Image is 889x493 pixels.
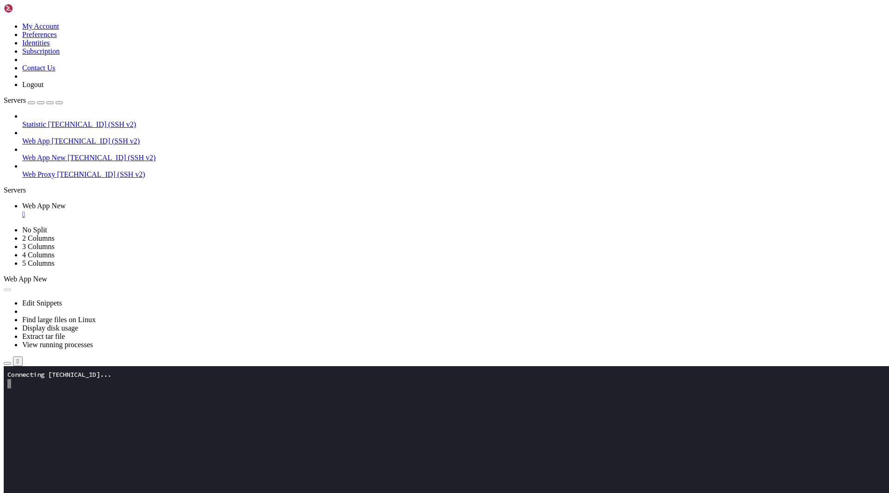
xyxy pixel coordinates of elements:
a: Extract tar file [22,332,65,340]
a: Web Proxy [TECHNICAL_ID] (SSH v2) [22,170,885,179]
button:  [13,356,23,366]
a: Web App New [TECHNICAL_ID] (SSH v2) [22,154,885,162]
a: 2 Columns [22,234,55,242]
li: Web App New [TECHNICAL_ID] (SSH v2) [22,145,885,162]
span: [TECHNICAL_ID] (SSH v2) [48,120,136,128]
a: No Split [22,226,47,234]
a: 4 Columns [22,251,55,259]
span: Web App New [22,202,66,210]
img: Shellngn [4,4,57,13]
a: Subscription [22,47,60,55]
a: Find large files on Linux [22,316,96,324]
a: View running processes [22,341,93,349]
a: Contact Us [22,64,56,72]
a:  [22,210,885,218]
a: Web App New [22,202,885,218]
span: Statistic [22,120,46,128]
a: Logout [22,81,44,88]
span: [TECHNICAL_ID] (SSH v2) [68,154,156,162]
div: (0, 1) [4,13,7,22]
li: Statistic [TECHNICAL_ID] (SSH v2) [22,112,885,129]
li: Web App [TECHNICAL_ID] (SSH v2) [22,129,885,145]
a: Edit Snippets [22,299,62,307]
a: Display disk usage [22,324,78,332]
span: Web App New [22,154,66,162]
x-row: Connecting [TECHNICAL_ID]... [4,4,769,13]
div:  [17,358,19,365]
div: Servers [4,186,885,194]
a: Preferences [22,31,57,38]
a: Identities [22,39,50,47]
li: Web Proxy [TECHNICAL_ID] (SSH v2) [22,162,885,179]
span: Web Proxy [22,170,55,178]
a: 5 Columns [22,259,55,267]
span: [TECHNICAL_ID] (SSH v2) [52,137,140,145]
a: Servers [4,96,63,104]
span: Servers [4,96,26,104]
a: 3 Columns [22,243,55,250]
span: Web App New [4,275,47,283]
a: My Account [22,22,59,30]
span: [TECHNICAL_ID] (SSH v2) [57,170,145,178]
a: Statistic [TECHNICAL_ID] (SSH v2) [22,120,885,129]
span: Web App [22,137,50,145]
a: Web App [TECHNICAL_ID] (SSH v2) [22,137,885,145]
